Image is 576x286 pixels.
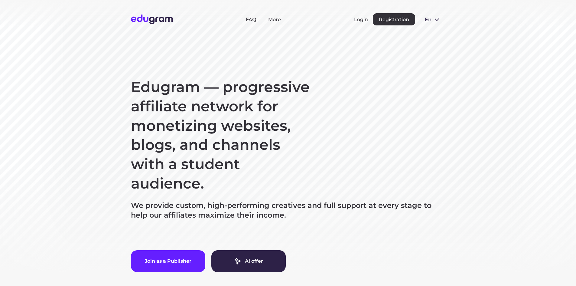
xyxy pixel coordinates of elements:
[131,77,312,193] h1: Edugram — progressive affiliate network for monetizing websites, blogs, and channels with a stude...
[373,13,415,25] button: Registration
[131,250,205,272] button: Join as a Publisher
[246,17,256,22] a: FAQ
[420,13,445,25] button: en
[131,15,173,24] img: Edugram Logo
[354,17,368,22] button: Login
[211,250,286,272] a: AI offer
[268,17,281,22] a: More
[131,201,445,220] p: We provide custom, high-performing creatives and full support at every stage to help our affiliat...
[425,17,431,22] span: en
